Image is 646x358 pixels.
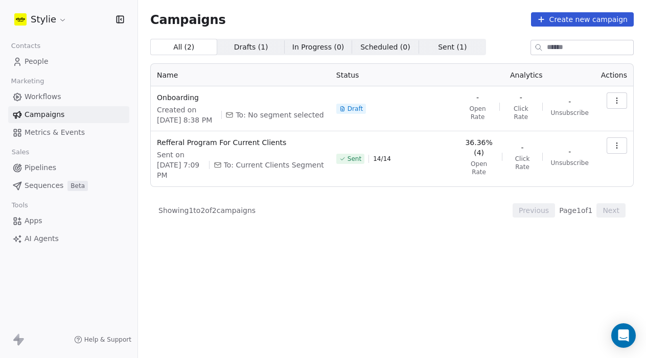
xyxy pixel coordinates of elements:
button: Previous [513,203,555,218]
a: Campaigns [8,106,129,123]
span: Sales [7,145,34,160]
span: Onboarding [157,92,324,103]
span: Tools [7,198,32,213]
a: AI Agents [8,230,129,247]
span: AI Agents [25,233,59,244]
span: People [25,56,49,67]
a: Apps [8,212,129,229]
span: To: No segment selected [236,110,324,120]
span: Metrics & Events [25,127,85,138]
span: Scheduled ( 0 ) [360,42,410,53]
span: Campaigns [150,12,226,27]
span: Draft [348,105,363,113]
th: Analytics [458,64,595,86]
span: Pipelines [25,162,56,173]
a: Workflows [8,88,129,105]
button: Next [596,203,626,218]
span: Open Rate [464,105,491,121]
img: stylie-square-yellow.svg [14,13,27,26]
span: Sent [348,155,361,163]
span: Sent on [DATE] 7:09 PM [157,150,205,180]
span: Stylie [31,13,56,26]
span: Marketing [7,74,49,89]
span: Apps [25,216,42,226]
a: SequencesBeta [8,177,129,194]
th: Name [151,64,330,86]
span: 14 / 14 [373,155,391,163]
span: Page 1 of 1 [559,205,592,216]
span: - [568,97,571,107]
button: Stylie [12,11,69,28]
a: Metrics & Events [8,124,129,141]
span: To: Current Clients Segment [224,160,324,170]
span: Click Rate [508,105,534,121]
span: - [520,92,522,103]
span: Drafts ( 1 ) [234,42,268,53]
span: Contacts [7,38,45,54]
th: Status [330,64,458,86]
button: Create new campaign [531,12,634,27]
span: Workflows [25,91,61,102]
span: In Progress ( 0 ) [292,42,344,53]
span: - [568,147,571,157]
span: Refferal Program For Current Clients [157,137,324,148]
span: Showing 1 to 2 of 2 campaigns [158,205,256,216]
span: Help & Support [84,336,131,344]
a: People [8,53,129,70]
span: Open Rate [464,160,494,176]
span: Created on [DATE] 8:38 PM [157,105,217,125]
span: - [476,92,479,103]
span: Click Rate [511,155,534,171]
span: 36.36% (4) [464,137,494,158]
th: Actions [595,64,633,86]
span: Unsubscribe [551,109,589,117]
span: Sent ( 1 ) [438,42,467,53]
span: Unsubscribe [551,159,589,167]
span: Sequences [25,180,63,191]
a: Pipelines [8,159,129,176]
span: - [521,142,523,153]
span: Campaigns [25,109,64,120]
div: Open Intercom Messenger [611,323,636,348]
span: Beta [67,181,88,191]
a: Help & Support [74,336,131,344]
